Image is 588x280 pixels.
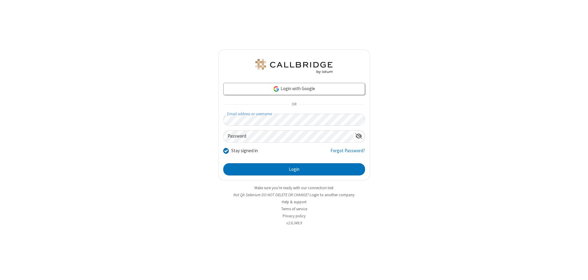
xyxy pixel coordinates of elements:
a: Make sure you're ready with our connection test [254,185,334,190]
input: Email address or username [223,114,365,126]
img: google-icon.png [273,86,280,92]
a: Forgot Password? [330,147,365,159]
a: Terms of service [281,206,307,212]
a: Login with Google [223,83,365,95]
li: v2.6.349.9 [218,220,370,226]
label: Stay signed in [231,147,258,154]
span: OR [289,100,299,109]
button: Login to another company [310,192,355,198]
a: Help & support [282,199,307,204]
li: Not QA Selenium DO NOT DELETE OR CHANGE? [218,192,370,198]
button: Login [223,163,365,175]
img: QA Selenium DO NOT DELETE OR CHANGE [254,59,334,74]
div: Show password [353,131,365,142]
a: Privacy policy [283,213,306,219]
input: Password [224,131,353,142]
